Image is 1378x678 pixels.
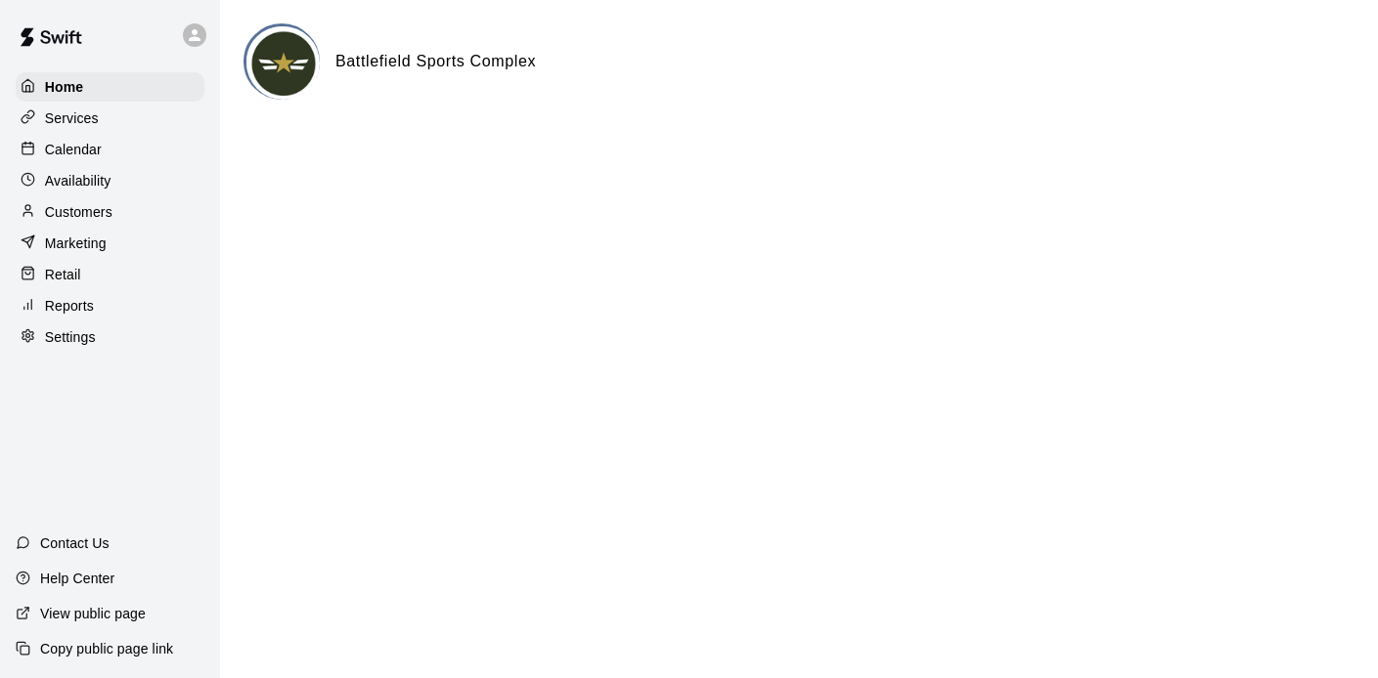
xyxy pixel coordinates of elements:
p: Home [45,77,84,97]
a: Retail [16,260,204,289]
p: Services [45,108,99,128]
img: Battlefield Sports Complex logo [246,26,320,100]
a: Services [16,104,204,133]
a: Customers [16,197,204,227]
h6: Battlefield Sports Complex [335,49,536,74]
p: Settings [45,327,96,347]
p: Reports [45,296,94,316]
a: Home [16,72,204,102]
p: Calendar [45,140,102,159]
p: View public page [40,604,146,623]
a: Availability [16,166,204,195]
p: Marketing [45,233,107,253]
a: Reports [16,291,204,320]
a: Calendar [16,135,204,164]
a: Marketing [16,229,204,258]
p: Contact Us [40,533,110,553]
p: Availability [45,171,111,191]
p: Retail [45,265,81,284]
p: Help Center [40,569,114,588]
p: Customers [45,202,112,222]
p: Copy public page link [40,639,173,658]
a: Settings [16,322,204,352]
